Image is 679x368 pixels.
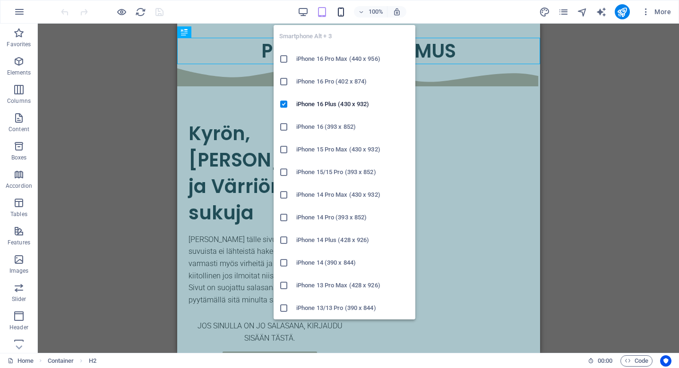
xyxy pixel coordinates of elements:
p: Favorites [7,41,31,48]
i: Navigator [577,7,588,17]
button: publish [615,4,630,19]
h6: iPhone 13 Pro Max (428 x 926) [296,280,410,291]
p: Elements [7,69,31,76]
h6: iPhone 14 Plus (428 x 926) [296,234,410,246]
h6: iPhone 16 Pro Max (440 x 956) [296,53,410,65]
span: Click to select. Double-click to edit [48,355,74,367]
i: AI Writer [596,7,607,17]
i: Publish [617,7,627,17]
h6: iPhone 16 Pro (402 x 874) [296,76,410,87]
i: Design (Ctrl+Alt+Y) [539,7,550,17]
p: Header [9,324,28,331]
i: Reload page [135,7,146,17]
h6: iPhone 14 Pro (393 x 852) [296,212,410,223]
p: Slider [12,295,26,303]
span: : [604,357,606,364]
button: Usercentrics [660,355,671,367]
button: Click here to leave preview mode and continue editing [116,6,127,17]
p: Features [8,239,30,246]
button: More [637,4,675,19]
h6: iPhone 15 Pro Max (430 x 932) [296,144,410,155]
h6: iPhone 13/13 Pro (390 x 844) [296,302,410,314]
h6: 100% [368,6,383,17]
button: text_generator [596,6,607,17]
h6: Session time [588,355,613,367]
a: Click to cancel selection. Double-click to open Pages [8,355,34,367]
p: Images [9,267,29,275]
span: Code [625,355,648,367]
button: navigator [577,6,588,17]
button: design [539,6,550,17]
i: On resize automatically adjust zoom level to fit chosen device. [393,8,401,16]
i: Pages (Ctrl+Alt+S) [558,7,569,17]
button: 100% [354,6,387,17]
p: Boxes [11,154,27,161]
span: 00 00 [598,355,612,367]
p: Tables [10,210,27,218]
button: Code [620,355,653,367]
h6: iPhone 16 (393 x 852) [296,121,410,133]
nav: breadcrumb [48,355,96,367]
button: reload [135,6,146,17]
h6: iPhone 15/15 Pro (393 x 852) [296,167,410,178]
p: Content [9,125,29,133]
h6: iPhone 14 (390 x 844) [296,257,410,268]
p: Columns [7,97,31,105]
h6: iPhone 14 Pro Max (430 x 932) [296,189,410,201]
h6: iPhone 16 Plus (430 x 932) [296,99,410,110]
button: pages [558,6,569,17]
p: Accordion [6,182,32,190]
span: Click to select. Double-click to edit [89,355,96,367]
span: More [641,7,671,17]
